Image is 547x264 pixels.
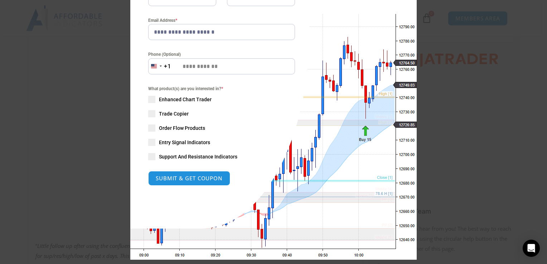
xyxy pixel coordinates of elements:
[148,96,295,103] label: Enhanced Chart Trader
[164,62,171,71] div: +1
[148,153,295,160] label: Support And Resistance Indicators
[148,58,171,74] button: Selected country
[148,17,295,24] label: Email Address
[148,85,295,92] span: What product(s) are you interested in?
[148,171,230,186] button: SUBMIT & GET COUPON
[159,124,205,132] span: Order Flow Products
[159,153,237,160] span: Support And Resistance Indicators
[159,110,189,117] span: Trade Copier
[159,96,212,103] span: Enhanced Chart Trader
[148,139,295,146] label: Entry Signal Indicators
[148,124,295,132] label: Order Flow Products
[523,240,540,257] div: Open Intercom Messenger
[148,51,295,58] label: Phone (Optional)
[148,110,295,117] label: Trade Copier
[159,139,210,146] span: Entry Signal Indicators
